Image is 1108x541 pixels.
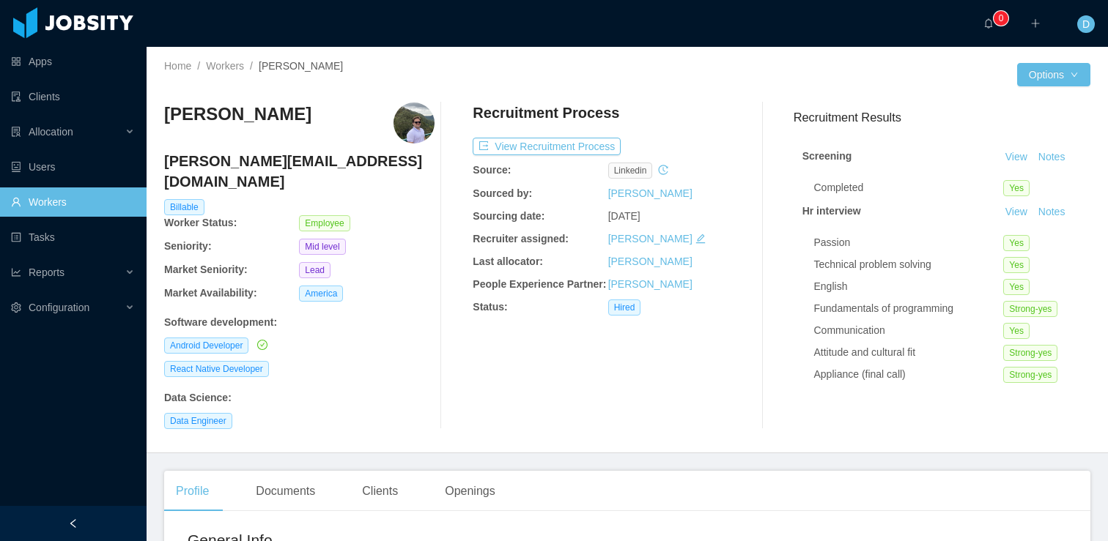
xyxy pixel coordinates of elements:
b: Market Availability: [164,287,257,299]
span: Employee [299,215,350,231]
span: / [250,60,253,72]
i: icon: solution [11,127,21,137]
span: [DATE] [608,210,640,222]
a: [PERSON_NAME] [608,187,692,199]
span: Mid level [299,239,345,255]
button: icon: exportView Recruitment Process [473,138,621,155]
button: Optionsicon: down [1017,63,1090,86]
a: [PERSON_NAME] [608,233,692,245]
span: [PERSON_NAME] [259,60,343,72]
b: Seniority: [164,240,212,252]
b: Market Seniority: [164,264,248,275]
span: Strong-yes [1003,301,1057,317]
span: D [1082,15,1090,33]
a: View [1000,151,1033,163]
button: Notes [1033,204,1071,221]
i: icon: setting [11,302,21,313]
span: Billable [164,199,204,215]
span: Data Engineer [164,413,232,429]
b: Sourcing date: [473,210,544,222]
strong: Screening [802,150,852,162]
a: View [1000,206,1033,217]
h4: [PERSON_NAME][EMAIL_ADDRESS][DOMAIN_NAME] [164,151,435,192]
span: Yes [1003,279,1030,295]
span: America [299,286,343,302]
span: Yes [1003,257,1030,273]
b: Software development : [164,316,277,328]
div: Openings [433,471,507,512]
a: icon: profileTasks [11,223,135,252]
div: Clients [350,471,410,512]
button: Notes [1033,149,1071,166]
div: Communication [814,323,1004,338]
div: Attitude and cultural fit [814,345,1004,360]
b: Recruiter assigned: [473,233,569,245]
span: Yes [1003,235,1030,251]
div: Passion [814,235,1004,250]
h3: [PERSON_NAME] [164,102,311,126]
b: Source: [473,164,511,176]
a: icon: exportView Recruitment Process [473,141,621,152]
span: Configuration [29,302,89,313]
a: Home [164,60,191,72]
b: Worker Status: [164,217,237,228]
span: Hired [608,299,641,316]
div: English [814,279,1004,294]
a: icon: check-circle [254,339,267,351]
span: Lead [299,262,330,278]
a: icon: appstoreApps [11,47,135,76]
div: Appliance (final call) [814,367,1004,382]
span: Reports [29,266,64,278]
h4: Recruitment Process [473,102,619,123]
span: Yes [1003,180,1030,196]
i: icon: bell [983,18,994,29]
a: icon: userWorkers [11,187,135,217]
b: Data Science : [164,392,232,403]
a: icon: robotUsers [11,152,135,182]
span: Android Developer [164,337,248,354]
i: icon: plus [1030,18,1041,29]
span: Strong-yes [1003,345,1057,361]
span: Yes [1003,323,1030,339]
h3: Recruitment Results [794,108,1090,127]
span: linkedin [608,163,653,179]
div: Fundamentals of programming [814,301,1004,316]
a: [PERSON_NAME] [608,255,692,267]
i: icon: line-chart [11,267,21,277]
i: icon: edit [695,234,706,244]
i: icon: check-circle [257,340,267,350]
b: Last allocator: [473,255,543,267]
b: Sourced by: [473,187,532,199]
div: Documents [244,471,327,512]
span: Allocation [29,126,73,138]
div: Technical problem solving [814,257,1004,272]
div: Profile [164,471,221,512]
a: icon: auditClients [11,82,135,111]
img: 1f93ed1a-a69a-4896-a513-f8fad3c729fa_664eb05892678-400w.png [394,102,435,143]
span: / [197,60,200,72]
strong: Hr interview [802,205,861,217]
b: Status: [473,301,507,313]
a: Workers [206,60,244,72]
a: [PERSON_NAME] [608,278,692,290]
i: icon: history [658,165,668,175]
div: Completed [814,180,1004,195]
sup: 0 [994,11,1008,26]
span: Strong-yes [1003,367,1057,383]
span: React Native Developer [164,361,269,377]
b: People Experience Partner: [473,278,606,290]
